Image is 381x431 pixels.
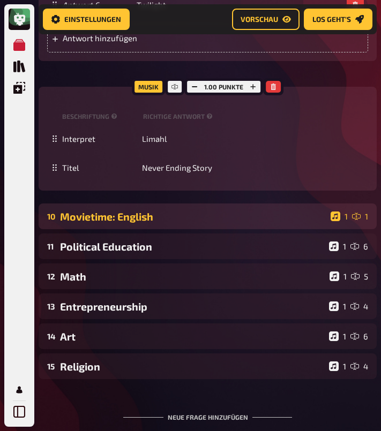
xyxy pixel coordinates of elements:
div: 1 [329,241,346,251]
div: 1 [329,361,346,371]
div: Religion [60,360,325,373]
div: 6 [350,331,368,341]
span: Titel [62,163,79,172]
a: Profil [9,379,30,400]
div: 1.00 Punkte [184,78,263,95]
button: Vorschau [232,9,300,30]
div: 4 [350,361,368,371]
span: Limahl [142,134,167,143]
div: 13 [47,301,56,311]
button: Los geht's [304,9,372,30]
button: Einstellungen [43,9,130,30]
div: 6 [350,241,368,251]
div: 5 [351,271,368,281]
span: Antwort hinzufügen [63,33,156,43]
div: Movietime: English [60,210,326,223]
span: Einstellungen [64,16,121,23]
div: Art [60,330,325,343]
div: Entrepreneurship [60,300,325,313]
div: 15 [47,361,56,371]
div: Neue Frage hinzufügen [123,396,293,429]
div: 1 [329,301,346,311]
a: Einblendungen [9,77,30,99]
div: Musik [132,78,165,95]
a: Quiz Sammlung [9,56,30,77]
div: 1 [330,271,347,281]
span: Los geht's [312,16,351,23]
span: Interpret [62,134,95,143]
div: 1 [329,331,346,341]
small: Beschriftung [62,112,139,121]
span: Vorschau [241,16,278,23]
div: 4 [350,301,368,311]
div: 14 [47,331,56,341]
div: Political Education [60,240,325,253]
div: 11 [47,241,56,251]
a: Meine Quizze [9,34,30,56]
div: Math [60,270,325,283]
small: Richtige Antwort [143,112,215,121]
div: 12 [47,271,56,281]
div: 10 [47,211,56,221]
div: 1 [331,211,348,221]
div: 1 [352,211,368,221]
span: Never Ending Story [142,163,212,172]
